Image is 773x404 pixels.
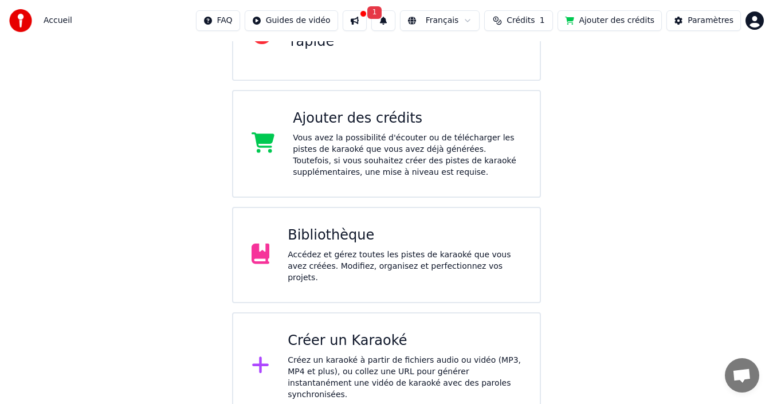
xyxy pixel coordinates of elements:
div: Ajouter des crédits [293,109,521,128]
button: Paramètres [666,10,741,31]
div: Créez un karaoké à partir de fichiers audio ou vidéo (MP3, MP4 et plus), ou collez une URL pour g... [288,355,521,401]
div: Vous avez la possibilité d'écouter ou de télécharger les pistes de karaoké que vous avez déjà gén... [293,132,521,178]
button: Crédits1 [484,10,553,31]
button: Ajouter des crédits [558,10,662,31]
div: Bibliothèque [288,226,521,245]
div: Paramètres [688,15,733,26]
div: Accédez et gérez toutes les pistes de karaoké que vous avez créées. Modifiez, organisez et perfec... [288,249,521,284]
div: Créer un Karaoké [288,332,521,350]
img: youka [9,9,32,32]
button: Guides de vidéo [245,10,338,31]
span: Accueil [44,15,72,26]
button: FAQ [196,10,240,31]
button: 1 [371,10,395,31]
span: Crédits [507,15,535,26]
span: 1 [540,15,545,26]
nav: breadcrumb [44,15,72,26]
a: Ouvrir le chat [725,358,759,393]
span: 1 [367,6,382,19]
